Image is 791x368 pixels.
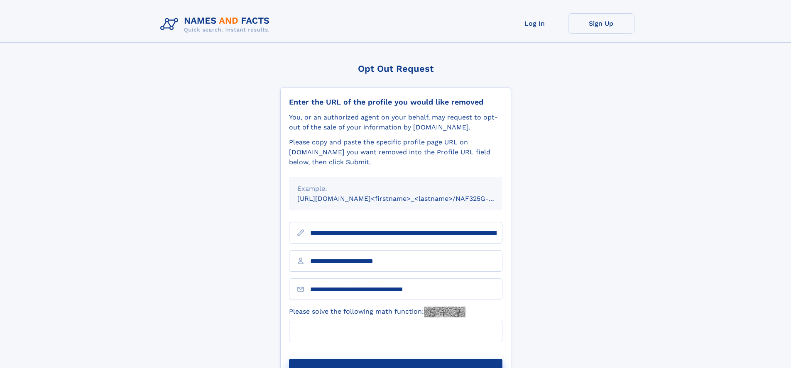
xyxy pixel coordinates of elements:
a: Sign Up [568,13,634,34]
div: Opt Out Request [280,63,511,74]
small: [URL][DOMAIN_NAME]<firstname>_<lastname>/NAF325G-xxxxxxxx [297,195,518,202]
label: Please solve the following math function: [289,307,465,317]
div: Enter the URL of the profile you would like removed [289,97,502,107]
div: You, or an authorized agent on your behalf, may request to opt-out of the sale of your informatio... [289,112,502,132]
div: Example: [297,184,494,194]
img: Logo Names and Facts [157,13,277,36]
a: Log In [502,13,568,34]
div: Please copy and paste the specific profile page URL on [DOMAIN_NAME] you want removed into the Pr... [289,137,502,167]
